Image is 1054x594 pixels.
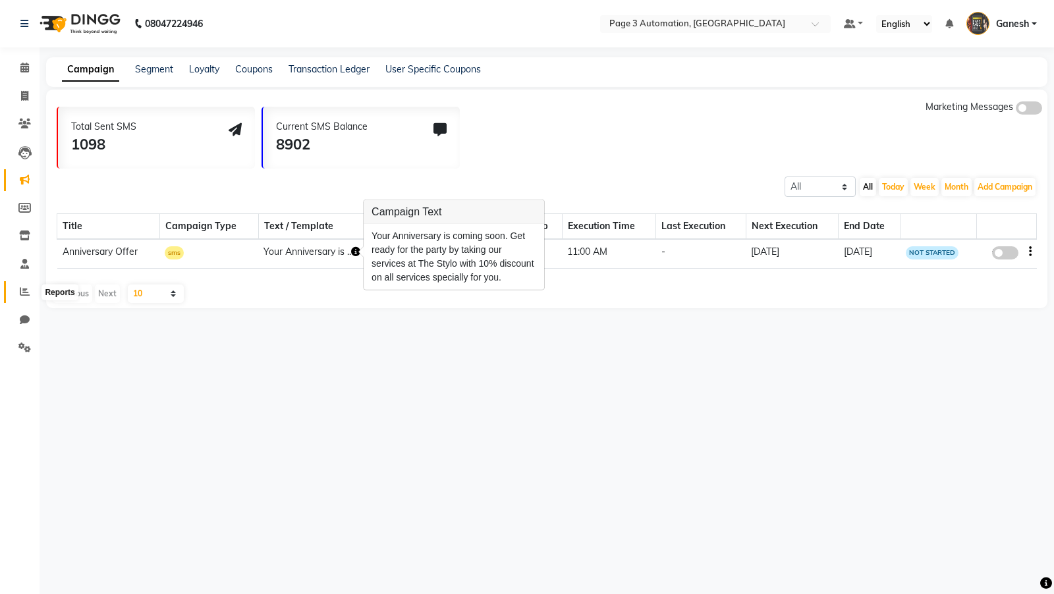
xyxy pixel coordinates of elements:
[145,5,203,42] b: 08047224946
[57,239,160,268] td: Anniversary Offer
[385,63,481,75] a: User Specific Coupons
[372,229,536,284] div: Your Anniversary is coming soon. Get ready for the party by taking our services at The Stylo with...
[62,58,119,82] a: Campaign
[974,178,1036,196] button: Add Campaign
[992,246,1018,259] label: false
[57,214,160,240] th: Title
[562,214,656,240] th: Execution Time
[839,214,901,240] th: End Date
[165,246,184,259] span: sms
[42,284,78,300] div: Reports
[839,239,901,268] td: [DATE]
[71,134,136,155] div: 1098
[996,17,1029,31] span: Ganesh
[926,101,1013,113] span: Marketing Messages
[910,178,939,196] button: Week
[289,63,370,75] a: Transaction Ledger
[656,214,746,240] th: Last Execution
[276,120,368,134] div: Current SMS Balance
[258,214,387,240] th: Text / Template
[135,63,173,75] a: Segment
[746,214,838,240] th: Next Execution
[746,239,838,268] td: [DATE]
[159,214,258,240] th: Campaign Type
[860,178,876,196] button: All
[562,239,656,268] td: 11:00 AM
[235,63,273,75] a: Coupons
[34,5,124,42] img: logo
[656,239,746,268] td: -
[189,63,219,75] a: Loyalty
[71,120,136,134] div: Total Sent SMS
[276,134,368,155] div: 8902
[941,178,972,196] button: Month
[966,12,989,35] img: Ganesh
[258,239,387,268] td: Your Anniversary is ..
[906,246,958,259] span: NOT STARTED
[364,200,544,224] h3: Campaign Text
[879,178,908,196] button: Today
